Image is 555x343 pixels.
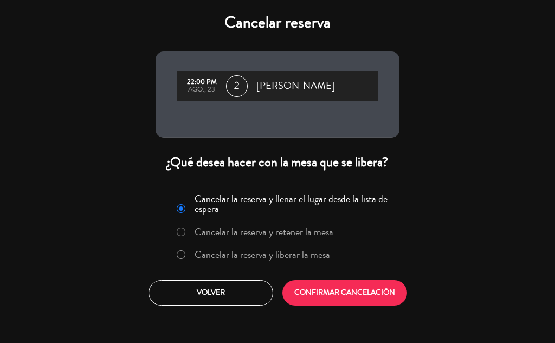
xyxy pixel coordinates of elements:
[226,75,248,97] span: 2
[282,280,407,306] button: CONFIRMAR CANCELACIÓN
[183,86,221,94] div: ago., 23
[156,154,399,171] div: ¿Qué desea hacer con la mesa que se libera?
[195,250,330,260] label: Cancelar la reserva y liberar la mesa
[183,79,221,86] div: 22:00 PM
[195,227,333,237] label: Cancelar la reserva y retener la mesa
[149,280,273,306] button: Volver
[256,78,335,94] span: [PERSON_NAME]
[156,13,399,33] h4: Cancelar reserva
[195,194,393,213] label: Cancelar la reserva y llenar el lugar desde la lista de espera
